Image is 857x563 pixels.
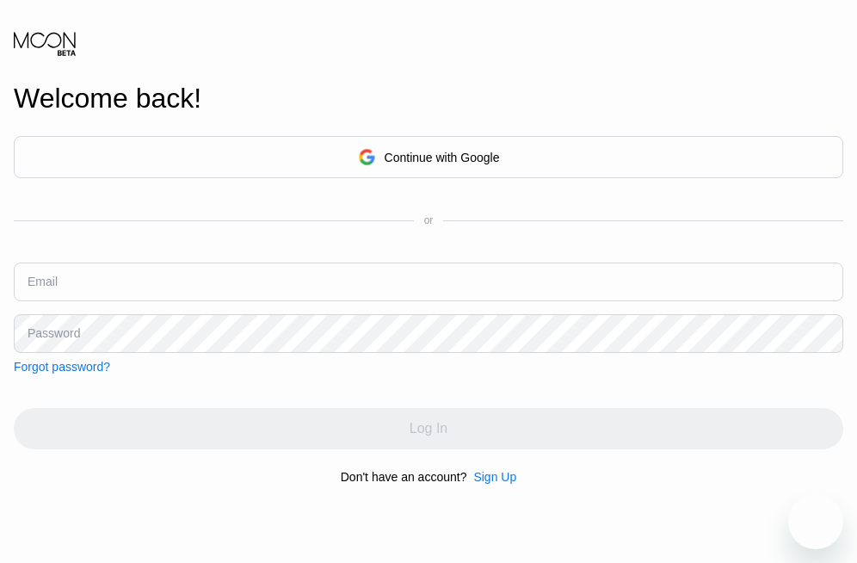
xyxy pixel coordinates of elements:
iframe: Button to launch messaging window [788,494,843,549]
div: Continue with Google [385,151,500,164]
div: Sign Up [473,470,516,484]
div: or [424,214,434,226]
div: Don't have an account? [341,470,467,484]
div: Email [28,275,58,288]
div: Password [28,326,80,340]
div: Forgot password? [14,360,110,374]
div: Welcome back! [14,83,843,114]
div: Sign Up [466,470,516,484]
div: Continue with Google [14,136,843,178]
